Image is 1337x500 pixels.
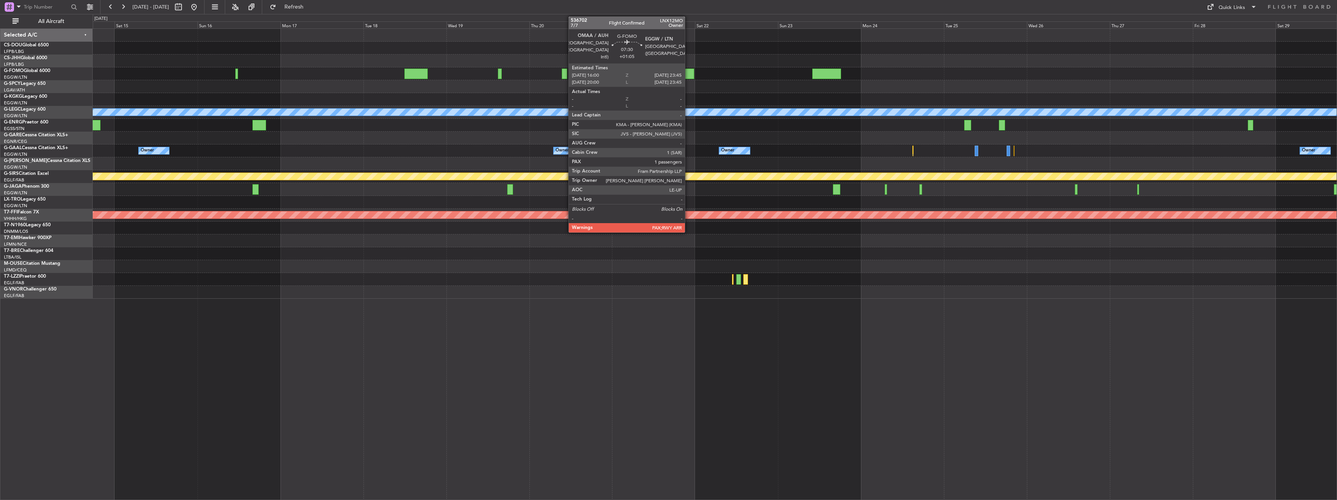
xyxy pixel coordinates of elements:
a: LX-TROLegacy 650 [4,197,46,202]
div: Mon 17 [280,21,363,28]
span: G-FOMO [4,69,24,73]
a: LFPB/LBG [4,62,24,67]
span: T7-FFI [4,210,18,215]
a: T7-BREChallenger 604 [4,248,53,253]
a: LFPB/LBG [4,49,24,55]
span: G-GARE [4,133,22,137]
a: EGGW/LTN [4,164,27,170]
a: G-GARECessna Citation XLS+ [4,133,68,137]
span: T7-N1960 [4,223,26,227]
button: Quick Links [1203,1,1261,13]
span: G-JAGA [4,184,22,189]
a: EGGW/LTN [4,151,27,157]
div: Quick Links [1219,4,1245,12]
span: G-VNOR [4,287,23,292]
a: CS-DOUGlobal 6500 [4,43,49,48]
div: Wed 19 [446,21,529,28]
div: Thu 20 [529,21,612,28]
span: [DATE] - [DATE] [132,4,169,11]
span: M-OUSE [4,261,23,266]
a: LFMD/CEQ [4,267,26,273]
a: G-FOMOGlobal 6000 [4,69,50,73]
div: Sat 15 [115,21,198,28]
a: G-KGKGLegacy 600 [4,94,47,99]
a: EGSS/STN [4,126,25,132]
a: G-SPCYLegacy 650 [4,81,46,86]
div: Sun 16 [198,21,280,28]
span: G-GAAL [4,146,22,150]
div: Fri 21 [612,21,695,28]
span: All Aircraft [20,19,82,24]
div: Mon 24 [861,21,944,28]
a: EGLF/FAB [4,293,24,299]
span: T7-LZZI [4,274,20,279]
div: Sat 22 [695,21,778,28]
a: G-JAGAPhenom 300 [4,184,49,189]
a: EGGW/LTN [4,74,27,80]
span: G-ENRG [4,120,22,125]
a: EGLF/FAB [4,177,24,183]
div: Owner [1302,145,1315,157]
div: Thu 27 [1110,21,1193,28]
a: LTBA/ISL [4,254,21,260]
span: T7-BRE [4,248,20,253]
div: Tue 18 [363,21,446,28]
div: Owner [141,145,154,157]
button: Refresh [266,1,313,13]
a: G-GAALCessna Citation XLS+ [4,146,68,150]
a: DNMM/LOS [4,229,28,234]
span: G-SIRS [4,171,19,176]
a: G-SIRSCitation Excel [4,171,49,176]
div: [DATE] [94,16,108,22]
span: G-[PERSON_NAME] [4,158,47,163]
a: EGGW/LTN [4,203,27,209]
span: LX-TRO [4,197,21,202]
a: T7-FFIFalcon 7X [4,210,39,215]
a: G-VNORChallenger 650 [4,287,56,292]
span: G-LEGC [4,107,21,112]
a: CS-JHHGlobal 6000 [4,56,47,60]
span: Refresh [278,4,310,10]
a: EGLF/FAB [4,280,24,286]
a: EGGW/LTN [4,190,27,196]
button: All Aircraft [9,15,85,28]
a: LGAV/ATH [4,87,25,93]
a: LFMN/NCE [4,241,27,247]
a: VHHH/HKG [4,216,27,222]
span: CS-DOU [4,43,22,48]
a: EGGW/LTN [4,100,27,106]
a: G-[PERSON_NAME]Cessna Citation XLS [4,158,90,163]
a: EGNR/CEG [4,139,27,144]
div: Owner [556,145,569,157]
div: Sun 23 [778,21,861,28]
div: Tue 25 [944,21,1027,28]
a: T7-N1960Legacy 650 [4,223,51,227]
span: G-KGKG [4,94,22,99]
a: G-ENRGPraetor 600 [4,120,48,125]
a: T7-LZZIPraetor 600 [4,274,46,279]
div: Wed 26 [1027,21,1110,28]
a: T7-EMIHawker 900XP [4,236,51,240]
a: G-LEGCLegacy 600 [4,107,46,112]
div: Fri 28 [1193,21,1276,28]
span: T7-EMI [4,236,19,240]
div: Owner [721,145,734,157]
a: EGGW/LTN [4,113,27,119]
span: G-SPCY [4,81,21,86]
span: CS-JHH [4,56,21,60]
input: Trip Number [24,1,69,13]
a: M-OUSECitation Mustang [4,261,60,266]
